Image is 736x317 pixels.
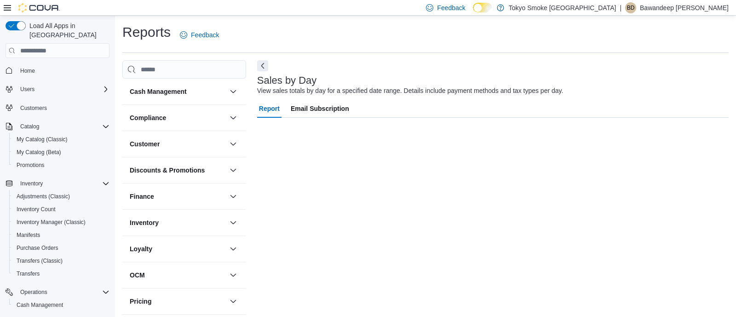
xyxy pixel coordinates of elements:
button: Customer [130,139,226,149]
span: Transfers (Classic) [13,255,109,266]
span: Manifests [13,230,109,241]
span: BD [627,2,635,13]
span: Email Subscription [291,99,349,118]
span: Customers [17,102,109,114]
button: Pricing [130,297,226,306]
span: Inventory Count [13,204,109,215]
span: Purchase Orders [17,244,58,252]
h3: Loyalty [130,244,152,254]
a: My Catalog (Beta) [13,147,65,158]
button: Inventory Manager (Classic) [9,216,113,229]
button: Inventory [228,217,239,228]
p: | [620,2,621,13]
span: Load All Apps in [GEOGRAPHIC_DATA] [26,21,109,40]
button: Cash Management [9,299,113,311]
button: Inventory [2,177,113,190]
button: Home [2,63,113,77]
button: Operations [17,287,51,298]
img: Cova [18,3,60,12]
span: Purchase Orders [13,242,109,254]
button: Users [2,83,113,96]
span: Inventory Count [17,206,56,213]
span: Inventory [20,180,43,187]
button: Purchase Orders [9,242,113,254]
button: Inventory Count [9,203,113,216]
button: Cash Management [228,86,239,97]
button: Cash Management [130,87,226,96]
button: OCM [130,271,226,280]
button: Customers [2,101,113,115]
h1: Reports [122,23,171,41]
button: Adjustments (Classic) [9,190,113,203]
a: Inventory Count [13,204,59,215]
button: Finance [228,191,239,202]
h3: Discounts & Promotions [130,166,205,175]
h3: Customer [130,139,160,149]
span: Cash Management [13,300,109,311]
span: Transfers [17,270,40,277]
span: My Catalog (Beta) [17,149,61,156]
button: Finance [130,192,226,201]
span: Adjustments (Classic) [13,191,109,202]
span: Operations [20,288,47,296]
p: Tokyo Smoke [GEOGRAPHIC_DATA] [509,2,616,13]
a: My Catalog (Classic) [13,134,71,145]
button: My Catalog (Beta) [9,146,113,159]
button: Inventory [17,178,46,189]
button: Transfers [9,267,113,280]
button: Catalog [17,121,43,132]
h3: Pricing [130,297,151,306]
h3: OCM [130,271,145,280]
button: Next [257,60,268,71]
button: Compliance [130,113,226,122]
button: Inventory [130,218,226,227]
button: Compliance [228,112,239,123]
a: Feedback [176,26,223,44]
button: Customer [228,138,239,150]
span: Manifests [17,231,40,239]
span: Feedback [191,30,219,40]
button: Discounts & Promotions [228,165,239,176]
span: Transfers (Classic) [17,257,63,265]
span: Promotions [17,161,45,169]
button: Loyalty [228,243,239,254]
span: Transfers [13,268,109,279]
input: Dark Mode [473,3,492,12]
a: Purchase Orders [13,242,62,254]
button: Catalog [2,120,113,133]
span: Catalog [17,121,109,132]
span: Inventory Manager (Classic) [17,219,86,226]
a: Cash Management [13,300,67,311]
span: Adjustments (Classic) [17,193,70,200]
a: Inventory Manager (Classic) [13,217,89,228]
h3: Cash Management [130,87,187,96]
button: Manifests [9,229,113,242]
span: My Catalog (Classic) [13,134,109,145]
p: Bawandeep [PERSON_NAME] [640,2,729,13]
button: Pricing [228,296,239,307]
a: Promotions [13,160,48,171]
a: Manifests [13,230,44,241]
button: Users [17,84,38,95]
span: My Catalog (Classic) [17,136,68,143]
span: Home [17,64,109,76]
span: Inventory [17,178,109,189]
span: Promotions [13,160,109,171]
h3: Inventory [130,218,159,227]
span: Customers [20,104,47,112]
a: Home [17,65,39,76]
h3: Compliance [130,113,166,122]
h3: Sales by Day [257,75,317,86]
span: Cash Management [17,301,63,309]
span: Users [20,86,34,93]
span: Operations [17,287,109,298]
span: My Catalog (Beta) [13,147,109,158]
a: Transfers (Classic) [13,255,66,266]
span: Report [259,99,280,118]
button: Operations [2,286,113,299]
button: Promotions [9,159,113,172]
h3: Finance [130,192,154,201]
div: View sales totals by day for a specified date range. Details include payment methods and tax type... [257,86,563,96]
span: Inventory Manager (Classic) [13,217,109,228]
